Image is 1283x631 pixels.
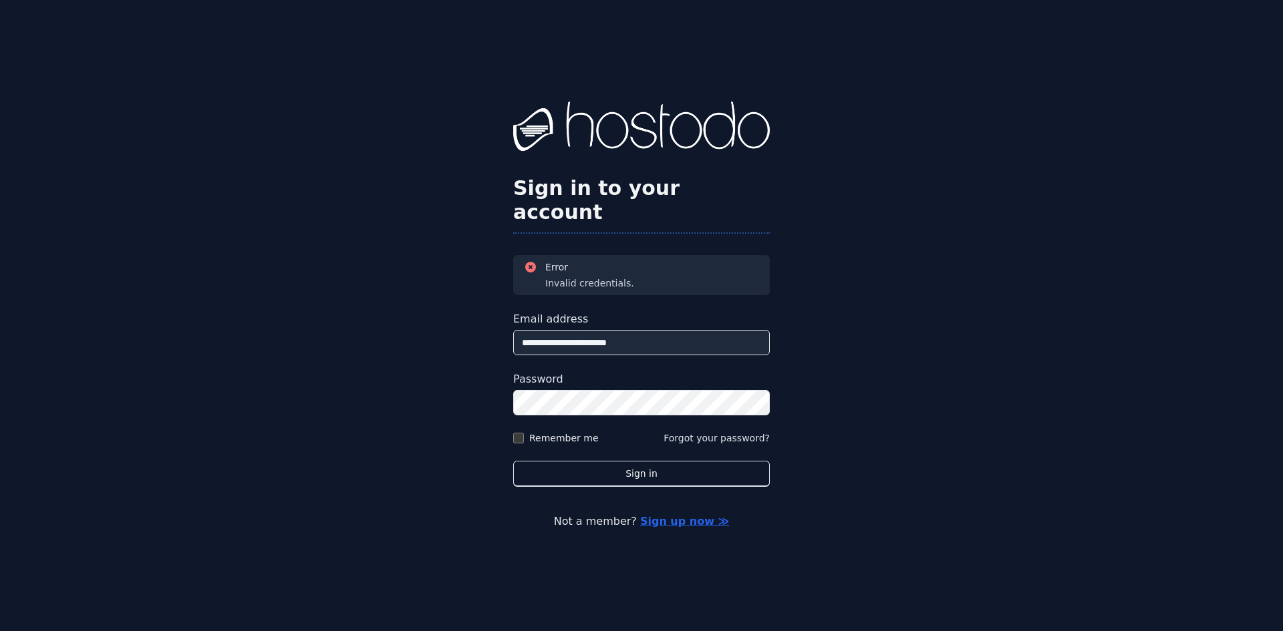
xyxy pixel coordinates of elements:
[545,276,634,290] div: Invalid credentials.
[640,515,729,528] a: Sign up now ≫
[529,431,599,445] label: Remember me
[664,431,770,445] button: Forgot your password?
[513,461,770,487] button: Sign in
[513,311,770,327] label: Email address
[513,101,770,155] img: Hostodo
[513,371,770,387] label: Password
[64,513,1219,530] p: Not a member?
[545,260,634,274] h3: Error
[513,176,770,224] h2: Sign in to your account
